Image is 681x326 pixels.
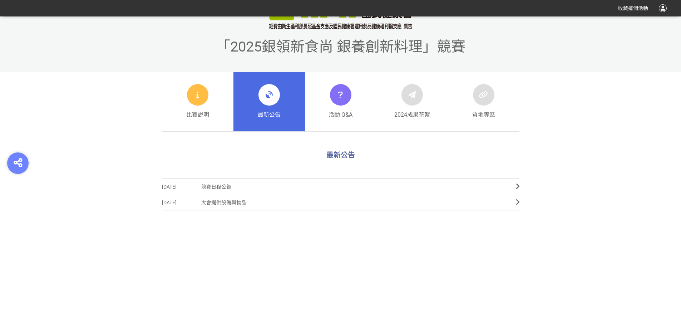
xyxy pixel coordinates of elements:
[162,72,233,131] a: 比賽說明
[618,5,648,11] span: 收藏這個活動
[201,195,505,211] span: 大會提供設備與物品
[162,178,519,194] a: [DATE]競賽日程公告
[448,72,519,131] a: 質地專區
[216,38,465,55] span: 「2025銀領新食尚 銀養創新料理」競賽
[394,111,430,119] span: 2024成果花絮
[162,195,201,211] span: [DATE]
[472,111,495,119] span: 質地專區
[305,72,376,131] a: 活動 Q&A
[376,72,448,131] a: 2024成果花絮
[186,111,209,119] span: 比賽說明
[162,179,201,195] span: [DATE]
[329,111,352,119] span: 活動 Q&A
[258,111,281,119] span: 最新公告
[216,48,465,52] a: 「2025銀領新食尚 銀養創新料理」競賽
[201,179,505,195] span: 競賽日程公告
[326,151,355,159] span: 最新公告
[233,72,305,131] a: 最新公告
[162,194,519,210] a: [DATE]大會提供設備與物品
